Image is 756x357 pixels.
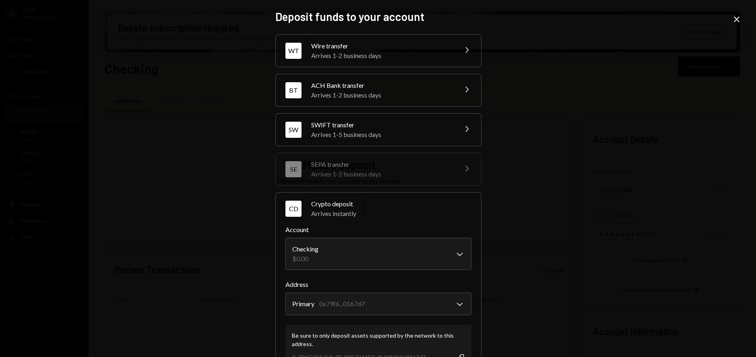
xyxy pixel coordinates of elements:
[276,114,481,146] button: SWSWIFT transferArrives 1-5 business days
[276,74,481,106] button: BTACH Bank transferArrives 1-2 business days
[285,82,302,98] div: BT
[311,169,452,179] div: Arrives 1-2 business days
[311,209,471,218] div: Arrives instantly
[285,161,302,177] div: SE
[285,201,302,217] div: CD
[285,280,471,289] label: Address
[311,120,452,130] div: SWIFT transfer
[311,130,452,139] div: Arrives 1-5 business days
[292,331,465,348] div: Be sure to only deposit assets supported by the network to this address.
[276,153,481,185] button: SESEPA transferArrives 1-2 business days
[319,299,365,309] div: 0x79f6...0167d7
[276,35,481,67] button: WTWire transferArrives 1-2 business days
[311,199,471,209] div: Crypto deposit
[285,293,471,315] button: Address
[285,122,302,138] div: SW
[285,238,471,270] button: Account
[311,160,452,169] div: SEPA transfer
[285,43,302,59] div: WT
[311,41,452,51] div: Wire transfer
[311,51,452,60] div: Arrives 1-2 business days
[276,193,481,225] button: CDCrypto depositArrives instantly
[311,90,452,100] div: Arrives 1-2 business days
[275,9,481,25] h2: Deposit funds to your account
[285,225,471,235] label: Account
[311,81,452,90] div: ACH Bank transfer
